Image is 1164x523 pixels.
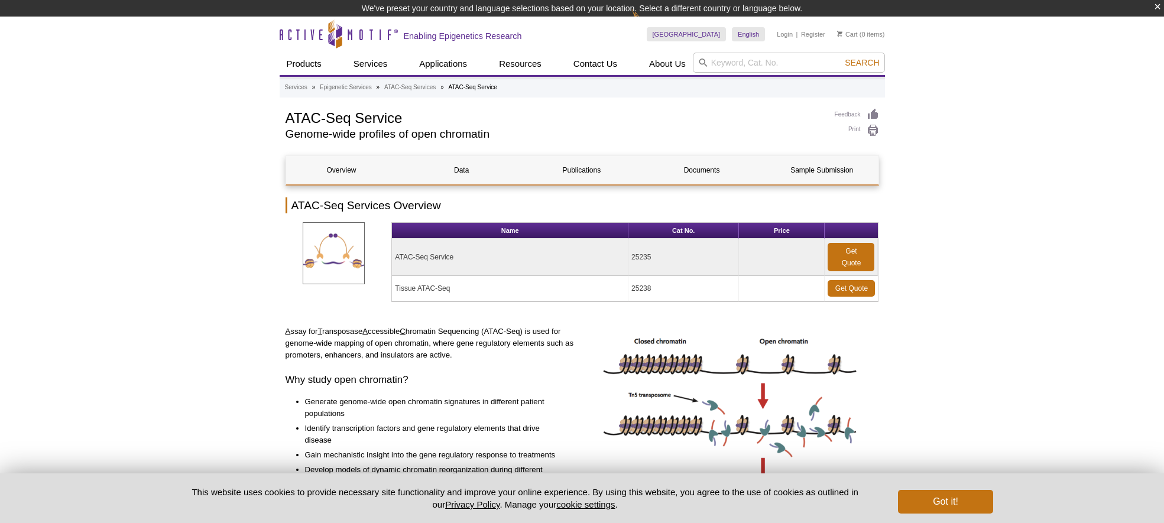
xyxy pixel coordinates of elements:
[449,84,497,90] li: ATAC-Seq Service
[286,129,823,139] h2: Genome-wide profiles of open chromatin
[777,30,793,38] a: Login
[642,53,693,75] a: About Us
[286,326,578,361] p: ssay for ransposase ccessible hromatin Sequencing (ATAC-Seq) is used for genome-wide mapping of o...
[280,53,329,75] a: Products
[647,27,727,41] a: [GEOGRAPHIC_DATA]
[392,276,628,301] td: Tissue ATAC-Seq
[796,27,798,41] li: |
[628,223,739,239] th: Cat No.
[841,57,883,68] button: Search
[286,108,823,126] h1: ATAC-Seq Service
[837,30,858,38] a: Cart
[312,84,316,90] li: »
[828,243,874,271] a: Get Quote
[400,327,406,336] u: C
[377,84,380,90] li: »
[837,31,842,37] img: Your Cart
[632,9,663,37] img: Change Here
[556,499,615,509] button: cookie settings
[346,53,395,75] a: Services
[305,423,566,446] li: Identify transcription factors and gene regulatory elements that drive disease
[732,27,765,41] a: English
[739,223,825,239] th: Price
[646,156,757,184] a: Documents
[285,82,307,93] a: Services
[628,239,739,276] td: 25235
[286,327,291,336] u: A
[305,396,566,420] li: Generate genome-wide open chromatin signatures in different patient populations
[303,222,365,284] img: ATAC-SeqServices
[412,53,474,75] a: Applications
[845,58,879,67] span: Search
[384,82,436,93] a: ATAC-Seq Services
[171,486,879,511] p: This website uses cookies to provide necessary site functionality and improve your online experie...
[566,53,624,75] a: Contact Us
[801,30,825,38] a: Register
[286,197,879,213] h2: ATAC-Seq Services Overview
[835,108,879,121] a: Feedback
[766,156,877,184] a: Sample Submission
[492,53,549,75] a: Resources
[286,373,578,387] h3: Why study open chromatin?
[305,464,566,488] li: Develop models of dynamic chromatin reorganization during different stages of cell differentiatio...
[526,156,637,184] a: Publications
[392,223,628,239] th: Name
[362,327,368,336] u: A
[445,499,500,509] a: Privacy Policy
[440,84,444,90] li: »
[628,276,739,301] td: 25238
[837,27,885,41] li: (0 items)
[898,490,993,514] button: Got it!
[828,280,875,297] a: Get Quote
[317,327,322,336] u: T
[693,53,885,73] input: Keyword, Cat. No.
[286,156,397,184] a: Overview
[320,82,372,93] a: Epigenetic Services
[305,449,566,461] li: Gain mechanistic insight into the gene regulatory response to treatments
[404,31,522,41] h2: Enabling Epigenetics Research
[835,124,879,137] a: Print
[392,239,628,276] td: ATAC-Seq Service
[406,156,517,184] a: Data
